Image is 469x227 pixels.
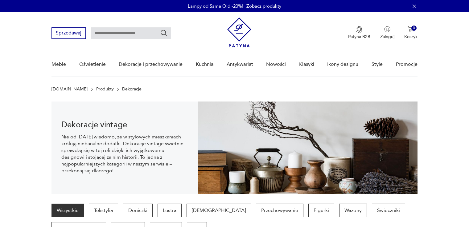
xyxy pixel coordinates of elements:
[158,204,182,217] a: Lustra
[411,26,417,31] div: 0
[380,34,394,40] p: Zaloguj
[380,26,394,40] button: Zaloguj
[348,34,370,40] p: Patyna B2B
[61,121,188,129] h1: Dekoracje vintage
[61,133,188,174] p: Nie od [DATE] wiadomo, że w stylowych mieszkaniach królują niebanalne dodatki. Dekoracje vintage ...
[372,53,383,76] a: Style
[266,53,286,76] a: Nowości
[348,26,370,40] button: Patyna B2B
[339,204,367,217] a: Wazony
[372,204,405,217] a: Świeczniki
[96,87,114,92] a: Produkty
[51,87,88,92] a: [DOMAIN_NAME]
[160,29,167,37] button: Szukaj
[404,34,418,40] p: Koszyk
[256,204,303,217] a: Przechowywanie
[123,204,153,217] a: Doniczki
[51,31,86,36] a: Sprzedawaj
[299,53,314,76] a: Klasyki
[246,3,281,9] a: Zobacz produkty
[187,204,251,217] a: [DEMOGRAPHIC_DATA]
[79,53,106,76] a: Oświetlenie
[396,53,418,76] a: Promocje
[227,18,251,47] img: Patyna - sklep z meblami i dekoracjami vintage
[198,102,418,194] img: 3afcf10f899f7d06865ab57bf94b2ac8.jpg
[51,204,84,217] a: Wszystkie
[122,87,142,92] p: Dekoracje
[227,53,253,76] a: Antykwariat
[308,204,334,217] a: Figurki
[348,26,370,40] a: Ikona medaluPatyna B2B
[188,3,243,9] p: Lampy od Same Old -20%!
[196,53,213,76] a: Kuchnia
[51,53,66,76] a: Meble
[327,53,358,76] a: Ikony designu
[384,26,390,32] img: Ikonka użytkownika
[408,26,414,32] img: Ikona koszyka
[356,26,362,33] img: Ikona medalu
[119,53,183,76] a: Dekoracje i przechowywanie
[51,27,86,39] button: Sprzedawaj
[404,26,418,40] button: 0Koszyk
[89,204,118,217] a: Tekstylia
